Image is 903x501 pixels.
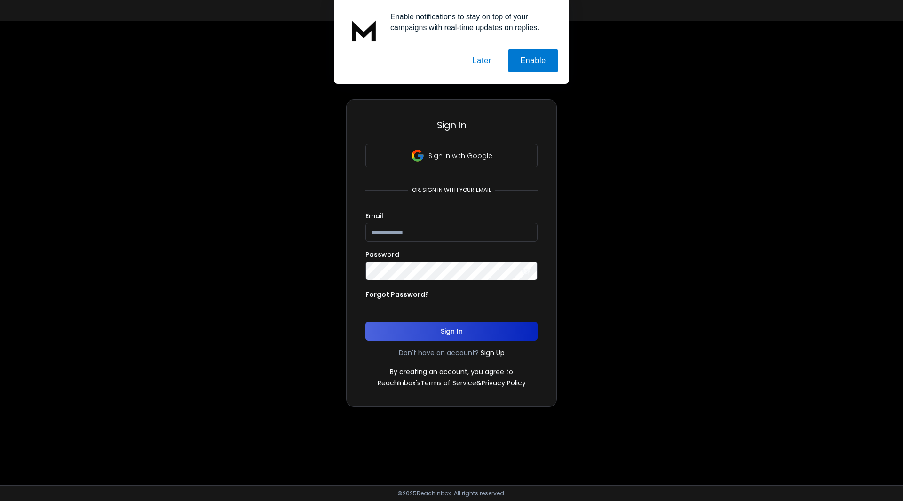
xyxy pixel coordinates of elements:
[428,151,492,160] p: Sign in with Google
[460,49,503,72] button: Later
[420,378,476,388] a: Terms of Service
[365,213,383,219] label: Email
[508,49,558,72] button: Enable
[481,348,505,358] a: Sign Up
[365,251,399,258] label: Password
[365,322,538,341] button: Sign In
[365,290,429,299] p: Forgot Password?
[378,378,526,388] p: ReachInbox's &
[365,119,538,132] h3: Sign In
[397,490,506,497] p: © 2025 Reachinbox. All rights reserved.
[383,11,558,33] div: Enable notifications to stay on top of your campaigns with real-time updates on replies.
[408,186,495,194] p: or, sign in with your email
[345,11,383,49] img: notification icon
[399,348,479,358] p: Don't have an account?
[482,378,526,388] a: Privacy Policy
[365,144,538,167] button: Sign in with Google
[390,367,513,376] p: By creating an account, you agree to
